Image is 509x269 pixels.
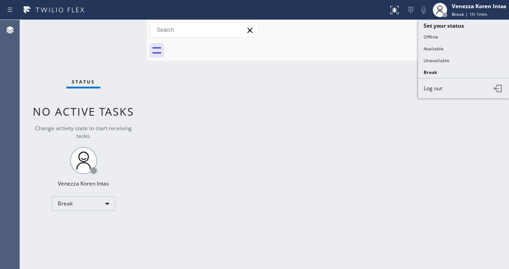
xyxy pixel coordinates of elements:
span: No active tasks [33,104,134,119]
input: Search [150,23,258,37]
span: Status [72,78,95,85]
span: Break | 1h 1min [452,11,487,17]
div: Break [52,196,115,211]
div: Venezza Koren Intas [452,2,506,10]
button: Mute [417,4,430,16]
div: Venezza Koren Intas [58,180,109,187]
span: Change activity state to start receiving tasks. [35,124,132,140]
